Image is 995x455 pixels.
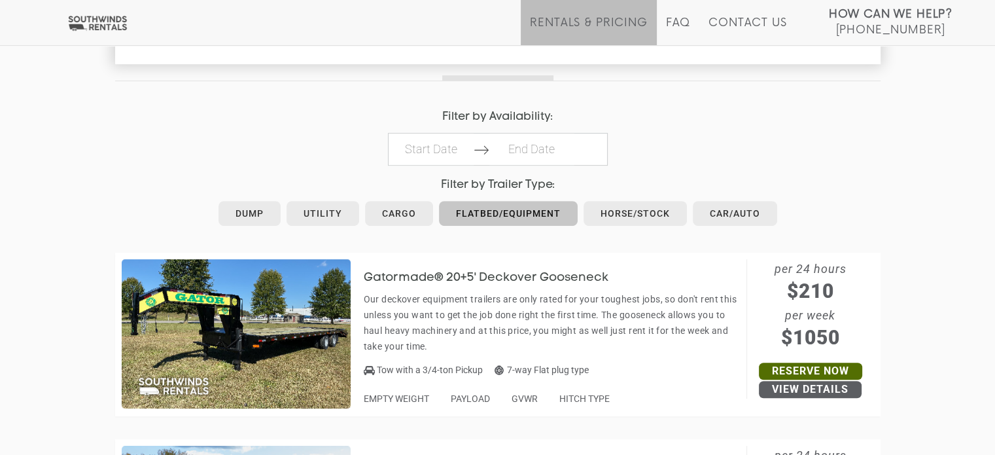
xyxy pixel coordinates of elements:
a: Dump [218,201,281,226]
span: per 24 hours per week [747,259,874,352]
img: SW012 - Gatormade 20+5' Deckover Gooseneck [122,259,351,409]
h3: Gatormade® 20+5' Deckover Gooseneck [364,272,628,285]
span: 7-way Flat plug type [495,365,589,375]
span: EMPTY WEIGHT [364,393,429,404]
h4: Filter by Availability: [115,111,881,123]
span: Tow with a 3/4-ton Pickup [377,365,483,375]
a: Reserve Now [759,363,862,380]
span: GVWR [512,393,538,404]
span: $210 [747,276,874,306]
strong: How Can We Help? [829,8,952,21]
p: Our deckover equipment trailers are only rated for your toughest jobs, so don't rent this unless ... [364,291,740,354]
span: PAYLOAD [451,393,490,404]
a: Cargo [365,201,433,226]
a: How Can We Help? [PHONE_NUMBER] [829,7,952,35]
h4: Filter by Trailer Type: [115,179,881,191]
a: Utility [287,201,359,226]
a: View Details [759,381,862,398]
a: Horse/Stock [584,201,687,226]
a: FAQ [666,16,691,45]
span: [PHONE_NUMBER] [835,24,945,37]
a: Rentals & Pricing [530,16,647,45]
a: Gatormade® 20+5' Deckover Gooseneck [364,272,628,282]
a: Flatbed/Equipment [439,201,578,226]
a: Contact Us [708,16,786,45]
span: HITCH TYPE [559,393,610,404]
a: Car/Auto [693,201,777,226]
img: Southwinds Rentals Logo [65,15,130,31]
span: $1050 [747,323,874,352]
